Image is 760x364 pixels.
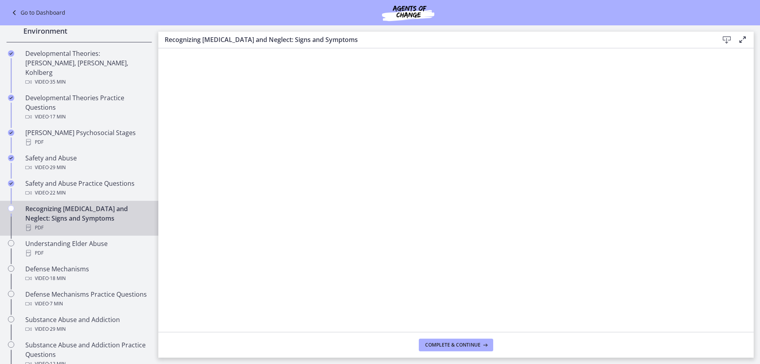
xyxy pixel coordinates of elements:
div: PDF [25,248,149,258]
div: Video [25,77,149,87]
button: Complete & continue [419,339,493,351]
div: PDF [25,137,149,147]
i: Completed [8,130,14,136]
div: PDF [25,223,149,233]
div: Video [25,274,149,283]
i: Completed [8,180,14,187]
div: [PERSON_NAME] Psychosocial Stages [25,128,149,147]
div: Video [25,324,149,334]
div: Video [25,188,149,198]
a: Go to Dashboard [9,8,65,17]
div: Substance Abuse and Addiction [25,315,149,334]
span: · 35 min [49,77,66,87]
div: Defense Mechanisms [25,264,149,283]
span: · 7 min [49,299,63,309]
h3: Recognizing [MEDICAL_DATA] and Neglect: Signs and Symptoms [165,35,706,44]
span: Complete & continue [425,342,481,348]
div: Safety and Abuse Practice Questions [25,179,149,198]
div: Safety and Abuse [25,153,149,172]
span: · 17 min [49,112,66,122]
span: · 29 min [49,324,66,334]
div: Developmental Theories: [PERSON_NAME], [PERSON_NAME], Kohlberg [25,49,149,87]
span: · 18 min [49,274,66,283]
div: Defense Mechanisms Practice Questions [25,290,149,309]
div: Recognizing [MEDICAL_DATA] and Neglect: Signs and Symptoms [25,204,149,233]
div: Video [25,112,149,122]
div: Video [25,163,149,172]
div: Understanding Elder Abuse [25,239,149,258]
i: Completed [8,50,14,57]
span: · 22 min [49,188,66,198]
i: Completed [8,155,14,161]
div: Video [25,299,149,309]
span: · 29 min [49,163,66,172]
div: Developmental Theories Practice Questions [25,93,149,122]
i: Completed [8,95,14,101]
img: Agents of Change [361,3,456,22]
